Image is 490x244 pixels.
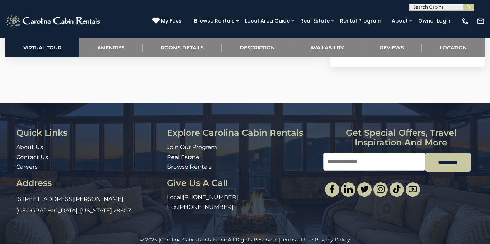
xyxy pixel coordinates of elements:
a: Contact Us [16,154,48,161]
a: About Us [16,144,43,150]
a: Rental Program [336,15,385,27]
a: Real Estate [297,15,333,27]
span: My Favs [161,17,182,25]
h3: Get special offers, travel inspiration and more [323,128,479,147]
h3: Give Us A Call [167,178,317,188]
img: instagram-single.svg [376,185,385,193]
a: Virtual Tour [5,38,79,57]
img: tiktok.svg [392,185,401,193]
a: Rooms Details [143,38,222,57]
h3: Explore Carolina Cabin Rentals [167,128,317,138]
p: [STREET_ADDRESS][PERSON_NAME] [GEOGRAPHIC_DATA], [US_STATE] 28607 [16,193,161,216]
p: Fax: [167,203,317,211]
a: My Favs [152,17,183,25]
a: Local Area Guide [241,15,293,27]
a: Availability [292,38,362,57]
img: linkedin-single.svg [344,185,353,193]
p: All Rights Reserved. | | [16,236,474,243]
a: Browse Rentals [167,163,212,170]
img: mail-regular-white.png [477,17,485,25]
img: facebook-single.svg [328,185,336,193]
a: Real Estate [167,154,199,161]
a: Amenities [79,38,143,57]
a: Description [222,38,293,57]
a: Privacy Policy [315,236,350,243]
p: Local: [167,193,317,202]
span: © 2025 | [140,236,228,243]
img: twitter-single.svg [360,185,369,193]
h3: Address [16,178,161,188]
img: youtube-light.svg [409,185,417,193]
img: phone-regular-white.png [461,17,469,25]
a: Carolina Cabin Rentals, Inc. [160,236,228,243]
a: [PHONE_NUMBER] [178,204,234,210]
a: Join Our Program [167,144,217,150]
a: Browse Rentals [190,15,238,27]
a: Reviews [362,38,422,57]
a: [PHONE_NUMBER] [183,194,238,201]
a: Owner Login [415,15,454,27]
img: White-1-2.png [5,14,102,28]
a: Location [422,38,485,57]
a: Careers [16,163,38,170]
a: Terms of Use [281,236,313,243]
a: About [388,15,411,27]
h3: Quick Links [16,128,161,138]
